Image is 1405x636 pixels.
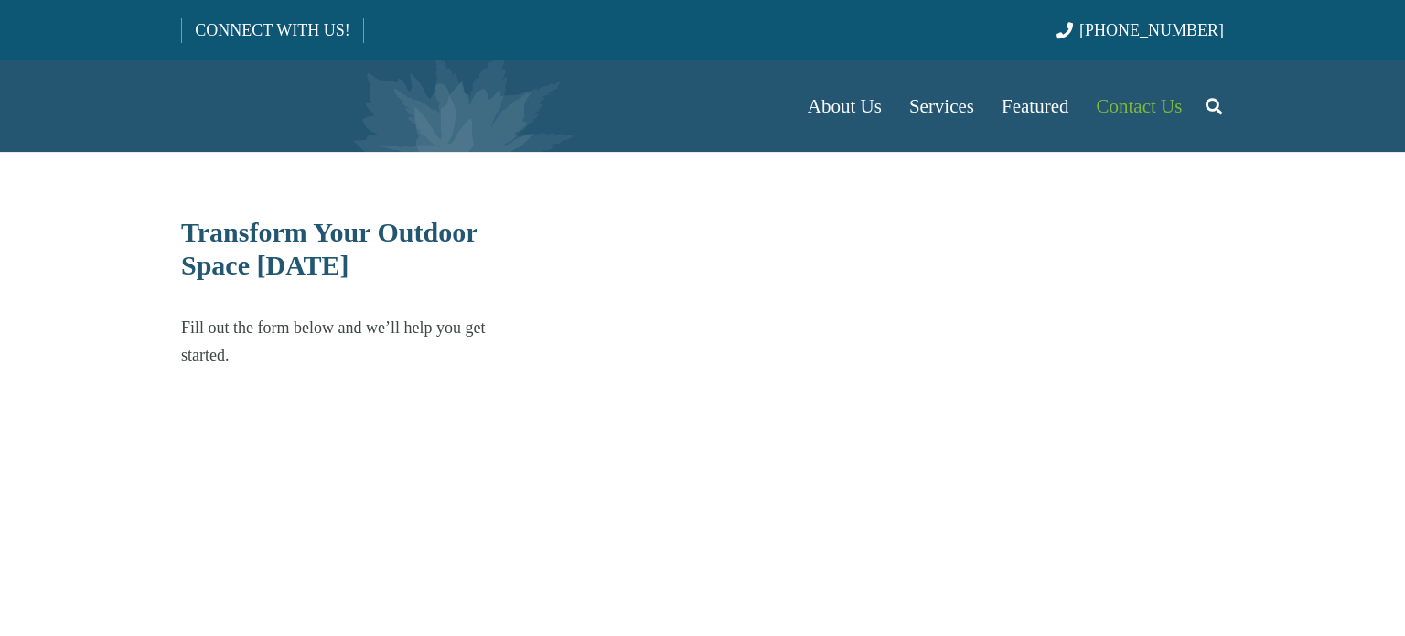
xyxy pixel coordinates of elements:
a: CONNECT WITH US! [182,8,362,52]
span: Transform Your Outdoor Space [DATE] [181,217,477,280]
span: Contact Us [1097,95,1183,117]
a: Borst-Logo [181,70,485,143]
span: About Us [808,95,882,117]
a: Contact Us [1083,60,1196,152]
span: Services [909,95,974,117]
span: [PHONE_NUMBER] [1079,21,1224,39]
a: Search [1196,83,1232,129]
a: Featured [988,60,1082,152]
p: Fill out the form below and we’ll help you get started. [181,314,522,369]
a: [PHONE_NUMBER] [1056,21,1224,39]
a: Services [896,60,988,152]
a: About Us [794,60,896,152]
span: Featured [1002,95,1068,117]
